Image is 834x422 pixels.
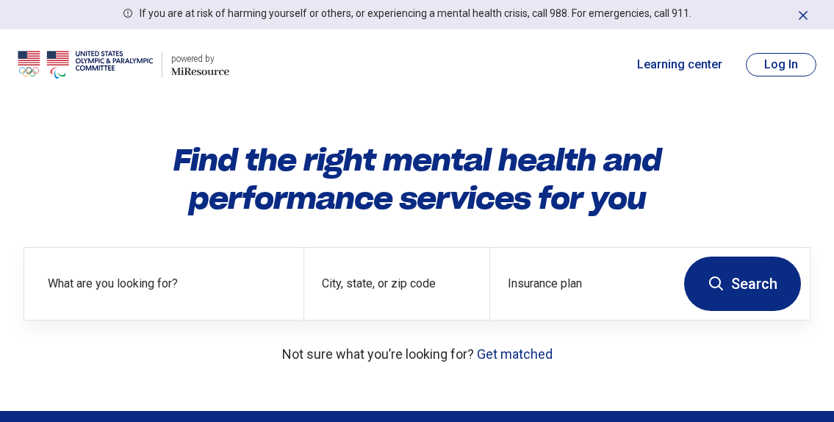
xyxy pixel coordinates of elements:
button: Dismiss [796,6,810,24]
a: USOPCpowered by [18,47,229,82]
p: Not sure what you’re looking for? [24,344,810,364]
p: If you are at risk of harming yourself or others, or experiencing a mental health crisis, call 98... [140,6,691,21]
a: Get matched [477,346,553,362]
h1: Find the right mental health and performance services for you [24,141,810,218]
label: What are you looking for? [48,275,286,293]
button: Search [684,257,801,311]
div: powered by [171,52,229,65]
button: Log In [746,53,816,76]
img: USOPC [18,47,153,82]
a: Learning center [637,56,722,74]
